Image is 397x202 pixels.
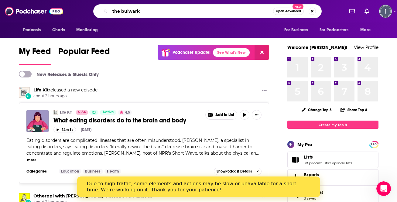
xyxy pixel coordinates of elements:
a: PRO [370,142,378,146]
a: New Releases & Guests Only [19,71,99,77]
button: Show More Button [206,110,237,119]
button: open menu [280,24,316,36]
button: open menu [72,24,106,36]
button: more [27,157,36,163]
button: 4.5 [118,110,132,115]
a: What eating disorders do to the brain and body [53,117,201,124]
button: open menu [19,24,49,36]
a: Life Kit [33,87,49,93]
a: Welcome [PERSON_NAME]! [287,44,347,50]
span: Add to List [215,113,234,117]
a: See What's New [213,48,250,57]
iframe: Intercom live chat [376,181,391,196]
a: Life Kit [60,110,72,115]
span: Open Advanced [276,10,301,13]
button: Show profile menu [379,5,392,18]
span: 84 [81,109,86,115]
div: [DATE] [81,128,91,132]
img: Life Kit [19,87,30,98]
img: Podchaser - Follow, Share and Rate Podcasts [5,5,63,17]
h3: Categories [26,169,54,174]
span: More [360,26,371,34]
a: Show notifications dropdown [347,6,357,16]
span: For Business [284,26,308,34]
a: View Profile [354,44,378,50]
button: Show More Button [259,87,269,95]
a: 38 podcast lists [304,161,329,165]
a: Health [104,169,121,174]
button: open menu [316,24,358,36]
span: Exports [289,173,302,182]
button: Show More Button [252,110,262,120]
div: New Episode [25,93,32,99]
img: Life Kit [53,110,58,115]
a: 84 [76,110,88,115]
a: Education [59,169,81,174]
span: Active [102,109,114,115]
span: Logged in as sarahrusso [379,5,392,18]
iframe: Intercom live chat banner [77,176,320,197]
span: My Feed [19,46,51,60]
a: My Feed [19,46,51,65]
span: Show Podcast Details [217,169,252,173]
span: PRO [370,142,378,147]
a: Lists [304,154,352,160]
span: What eating disorders do to the brain and body [53,117,186,124]
span: Charts [52,26,65,34]
img: What eating disorders do to the brain and body [26,110,49,132]
input: Search podcasts, credits, & more... [110,6,273,16]
span: Popular Feed [58,46,110,60]
span: Eating disorders are complicated illnesses that are often misunderstood. [PERSON_NAME], a special... [26,138,256,156]
a: Charts [48,24,69,36]
h3: released a new episode [33,87,98,93]
a: Active [100,110,116,115]
img: User Profile [379,5,392,18]
a: Lists [289,156,302,164]
div: My Pro [297,142,312,147]
span: about 3 hours ago [33,94,98,99]
a: 3 saved [304,196,316,200]
button: 14m 8s [53,127,76,132]
div: Search podcasts, credits, & more... [93,4,322,18]
h3: released a new episode [33,193,152,199]
span: Exports [304,172,319,177]
button: Change Top 8 [298,106,336,114]
span: For Podcasters [320,26,349,34]
button: ShowPodcast Details [214,168,262,175]
span: Lists [287,152,378,168]
button: open menu [356,24,378,36]
span: Podcasts [23,26,41,34]
a: Popular Feed [58,46,110,65]
span: New [293,4,303,9]
span: ... [256,150,259,156]
a: 2 episode lists [329,161,352,165]
button: Open AdvancedNew [273,8,304,15]
p: Podchaser Update! [173,50,210,55]
a: Create My Top 8 [287,121,378,129]
button: Share Top 8 [340,104,368,116]
a: Show notifications dropdown [362,6,371,16]
a: Otherppl with Brad Listi [33,193,103,199]
span: Lists [304,154,313,160]
span: Monitoring [76,26,98,34]
span: , [329,161,329,165]
a: Exports [287,169,378,186]
a: Business [83,169,103,174]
